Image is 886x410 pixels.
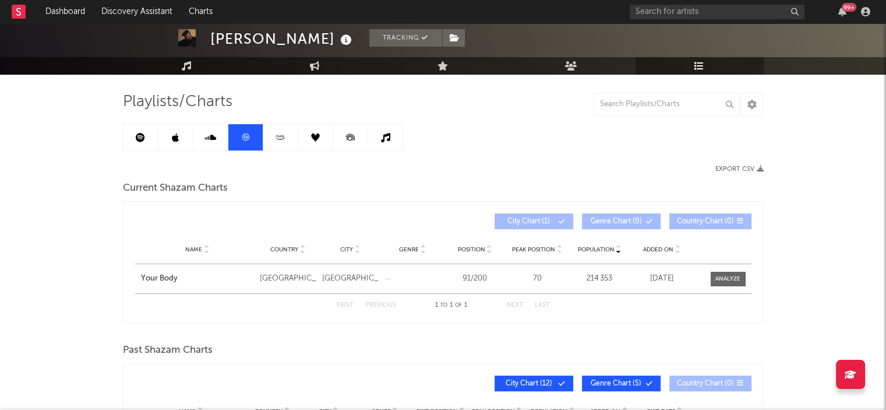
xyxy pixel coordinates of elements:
[495,376,573,391] button: City Chart(12)
[594,93,739,116] input: Search Playlists/Charts
[578,246,615,253] span: Population
[509,273,566,285] div: 70
[495,213,573,229] button: City Chart(1)
[677,380,734,387] span: Country Chart ( 0 )
[455,303,462,308] span: of
[582,376,661,391] button: Genre Chart(5)
[590,380,643,387] span: Genre Chart ( 5 )
[260,273,316,285] div: [GEOGRAPHIC_DATA]
[630,5,804,19] input: Search for artists
[502,380,556,387] span: City Chart ( 12 )
[507,302,523,309] button: Next
[447,273,503,285] div: 91 / 200
[643,246,673,253] span: Added On
[677,218,734,225] span: Country Chart ( 0 )
[399,246,419,253] span: Genre
[571,273,628,285] div: 214 353
[715,166,764,173] button: Export CSV
[634,273,690,285] div: [DATE]
[185,246,202,253] span: Name
[838,7,846,16] button: 99+
[270,246,298,253] span: Country
[669,376,751,391] button: Country Chart(0)
[123,344,213,358] span: Past Shazam Charts
[322,273,379,285] div: [GEOGRAPHIC_DATA]
[123,95,232,109] span: Playlists/Charts
[210,29,355,48] div: [PERSON_NAME]
[535,302,550,309] button: Last
[669,213,751,229] button: Country Chart(0)
[141,273,254,285] a: Your Body
[502,218,556,225] span: City Chart ( 1 )
[123,181,228,195] span: Current Shazam Charts
[337,302,354,309] button: First
[440,303,447,308] span: to
[458,246,485,253] span: Position
[512,246,555,253] span: Peak Position
[842,3,856,12] div: 99 +
[365,302,396,309] button: Previous
[419,299,483,313] div: 1 1 1
[340,246,353,253] span: City
[582,213,661,229] button: Genre Chart(0)
[369,29,442,47] button: Tracking
[590,218,643,225] span: Genre Chart ( 0 )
